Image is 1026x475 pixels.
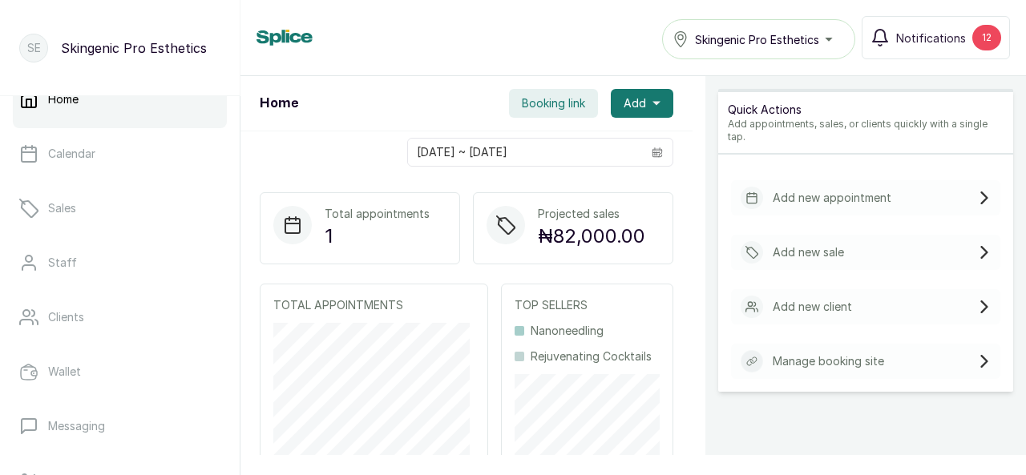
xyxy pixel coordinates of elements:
p: Clients [48,309,84,325]
span: Booking link [522,95,585,111]
h1: Home [260,94,298,113]
a: Messaging [13,404,227,449]
p: Skingenic Pro Esthetics [61,38,207,58]
a: Clients [13,295,227,340]
p: Total appointments [325,206,430,222]
span: Skingenic Pro Esthetics [695,31,819,48]
input: Select date [408,139,642,166]
p: Add new sale [773,244,844,260]
p: Sales [48,200,76,216]
p: Nanoneedling [531,323,604,339]
button: Add [611,89,673,118]
p: ₦82,000.00 [538,222,645,251]
button: Booking link [509,89,598,118]
p: 1 [325,222,430,251]
p: Quick Actions [728,102,1004,118]
button: Notifications12 [862,16,1010,59]
a: Staff [13,240,227,285]
p: Home [48,91,79,107]
p: Staff [48,255,77,271]
p: Calendar [48,146,95,162]
p: SE [27,40,41,56]
span: Add [624,95,646,111]
span: Notifications [896,30,966,46]
p: Add appointments, sales, or clients quickly with a single tap. [728,118,1004,143]
a: Calendar [13,131,227,176]
p: TOTAL APPOINTMENTS [273,297,475,313]
p: Wallet [48,364,81,380]
a: Wallet [13,349,227,394]
p: Add new client [773,299,852,315]
p: TOP SELLERS [515,297,660,313]
p: Manage booking site [773,353,884,369]
button: Skingenic Pro Esthetics [662,19,855,59]
p: Messaging [48,418,105,434]
div: 12 [972,25,1001,50]
svg: calendar [652,147,663,158]
p: Rejuvenating Cocktails [531,348,652,364]
a: Home [13,77,227,122]
p: Add new appointment [773,190,891,206]
p: Projected sales [538,206,645,222]
a: Sales [13,186,227,231]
